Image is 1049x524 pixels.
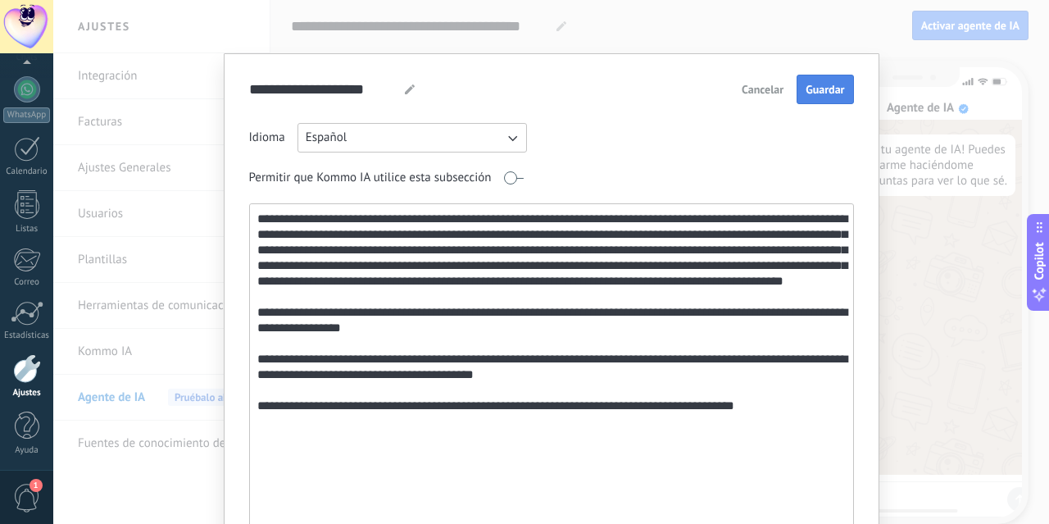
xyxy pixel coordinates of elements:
[734,77,791,102] button: Cancelar
[797,75,853,104] button: Guardar
[806,84,844,95] span: Guardar
[297,123,527,153] button: Español
[3,224,51,235] div: Listas
[3,445,51,456] div: Ayuda
[3,388,51,399] div: Ajustes
[249,130,285,146] span: Idioma
[3,330,51,341] div: Estadísticas
[742,84,783,95] span: Cancelar
[1031,242,1047,280] span: Copilot
[30,479,43,492] span: 1
[306,130,347,146] span: Español
[3,107,50,123] div: WhatsApp
[3,277,51,288] div: Correo
[249,170,492,186] span: Permitir que Kommo IA utilice esta subsección
[3,166,51,177] div: Calendario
